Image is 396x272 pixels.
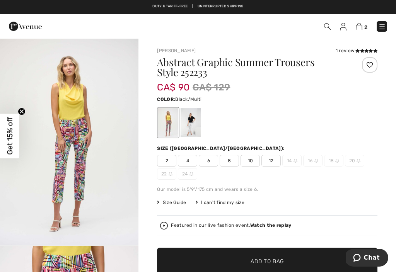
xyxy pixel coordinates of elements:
[178,168,197,180] span: 24
[157,199,186,206] span: Size Guide
[169,172,172,176] img: ring-m.svg
[18,108,26,116] button: Close teaser
[157,186,377,193] div: Our model is 5'9"/175 cm and wears a size 6.
[157,168,176,180] span: 22
[181,108,201,137] div: Vanilla/Black
[193,80,230,94] span: CA$ 129
[199,155,218,167] span: 6
[157,74,189,93] span: CA$ 90
[340,23,346,31] img: My Info
[346,249,388,268] iframe: Opens a widget where you can chat to one of our agents
[345,155,364,167] span: 20
[261,155,281,167] span: 12
[220,155,239,167] span: 8
[157,57,341,77] h1: Abstract Graphic Summer Trousers Style 252233
[9,19,42,34] img: 1ère Avenue
[160,222,168,229] img: Watch the replay
[378,23,386,31] img: Menu
[314,159,318,163] img: ring-m.svg
[303,155,323,167] span: 16
[335,159,339,163] img: ring-m.svg
[336,47,377,54] div: 1 review
[282,155,302,167] span: 14
[175,97,201,102] span: Black/Multi
[171,223,291,228] div: Featured in our live fashion event.
[157,48,196,53] a: [PERSON_NAME]
[157,97,175,102] span: Color:
[157,145,286,152] div: Size ([GEOGRAPHIC_DATA]/[GEOGRAPHIC_DATA]):
[364,24,367,30] span: 2
[251,257,284,265] span: Add to Bag
[324,23,331,30] img: Search
[241,155,260,167] span: 10
[196,199,244,206] div: I can't find my size
[324,155,343,167] span: 18
[357,159,360,163] img: ring-m.svg
[189,172,193,176] img: ring-m.svg
[294,159,297,163] img: ring-m.svg
[356,23,362,30] img: Shopping Bag
[158,108,178,137] div: Black/Multi
[356,22,367,31] a: 2
[178,155,197,167] span: 4
[250,223,292,228] strong: Watch the replay
[5,117,14,155] span: Get 15% off
[9,22,42,29] a: 1ère Avenue
[157,155,176,167] span: 2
